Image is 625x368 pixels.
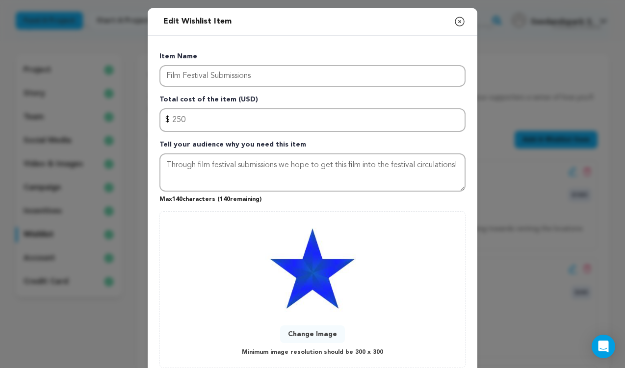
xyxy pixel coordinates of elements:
p: Minimum image resolution should be 300 x 300 [242,347,383,358]
span: 140 [172,196,182,202]
input: Enter total cost of the item [159,108,466,132]
textarea: Tell your audience why you need this item [159,153,466,192]
span: $ [165,114,170,126]
p: Item Name [159,51,466,65]
p: Total cost of the item (USD) [159,95,466,108]
p: Max characters ( remaining) [159,192,466,203]
div: Open Intercom Messenger [592,335,615,358]
input: Enter item name [159,65,466,87]
h2: Edit Wishlist Item [159,12,235,31]
span: 140 [220,196,230,202]
button: Change Image [280,325,345,343]
p: Tell your audience why you need this item [159,140,466,153]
